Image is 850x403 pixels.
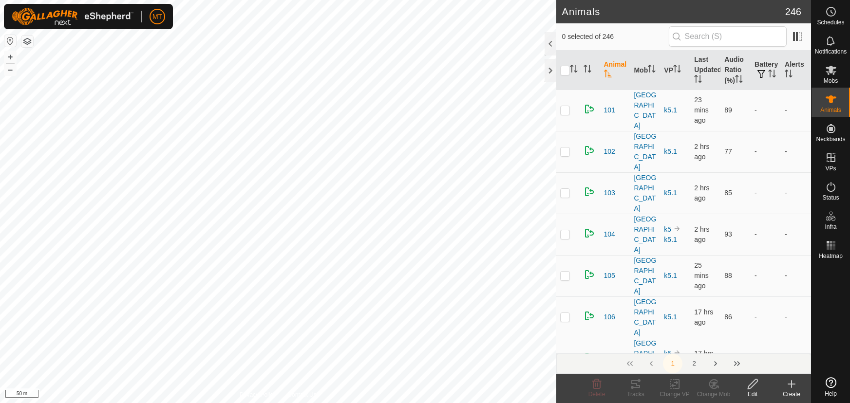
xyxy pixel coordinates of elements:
span: 88 [724,272,732,279]
span: 18 Aug 2025, 1:57 pm [694,225,709,243]
a: k5.1 [664,236,677,243]
td: - [781,90,811,131]
td: - [751,338,781,379]
p-sorticon: Activate to sort [785,71,793,79]
div: Change VP [655,390,694,399]
button: Reset Map [4,35,16,47]
td: - [751,90,781,131]
img: returning on [584,310,595,322]
p-sorticon: Activate to sort [735,76,743,84]
span: Help [825,391,837,397]
span: 77 [724,147,732,155]
input: Search (S) [669,26,787,47]
button: 2 [684,354,704,373]
p-sorticon: Activate to sort [604,71,612,79]
div: [GEOGRAPHIC_DATA] [634,338,656,379]
a: k5.1 [664,106,677,114]
div: [GEOGRAPHIC_DATA] [634,297,656,338]
span: Delete [588,391,605,398]
p-sorticon: Activate to sort [584,66,591,74]
td: - [781,296,811,338]
button: + [4,51,16,63]
button: 1 [663,354,682,373]
a: k5.1 [664,189,677,197]
span: 86 [724,313,732,321]
a: k5 [664,225,671,233]
span: 18 Aug 2025, 2:16 pm [694,184,709,202]
div: [GEOGRAPHIC_DATA] [634,90,656,131]
p-sorticon: Activate to sort [648,66,656,74]
td: - [781,338,811,379]
span: 18 Aug 2025, 4:18 pm [694,261,709,290]
div: [GEOGRAPHIC_DATA] [634,214,656,255]
img: returning on [584,351,595,363]
p-sorticon: Activate to sort [570,66,578,74]
div: [GEOGRAPHIC_DATA] [634,131,656,172]
img: to [673,225,681,233]
th: Animal [600,51,630,90]
img: Gallagher Logo [12,8,133,25]
td: - [751,214,781,255]
a: Privacy Policy [240,390,276,399]
a: k5.1 [664,313,677,321]
img: returning on [584,145,595,156]
span: 101 [604,105,615,115]
span: 18 Aug 2025, 4:20 pm [694,96,709,124]
span: 17 Aug 2025, 11:15 pm [694,308,713,326]
p-sorticon: Activate to sort [694,76,702,84]
td: - [751,255,781,296]
img: returning on [584,186,595,198]
span: 18 Aug 2025, 2:13 pm [694,143,709,161]
td: - [781,255,811,296]
th: Alerts [781,51,811,90]
div: Create [772,390,811,399]
span: Notifications [815,49,847,55]
div: Tracks [616,390,655,399]
a: k5 [664,349,671,357]
span: 85 [724,189,732,197]
th: Audio Ratio (%) [720,51,751,90]
a: Contact Us [287,390,316,399]
h2: Animals [562,6,785,18]
a: k5.1 [664,147,677,155]
div: [GEOGRAPHIC_DATA] [634,173,656,214]
p-sorticon: Activate to sort [768,71,776,79]
button: Map Layers [21,36,33,47]
div: Change Mob [694,390,733,399]
span: 104 [604,229,615,239]
span: Status [822,195,839,201]
th: Mob [630,51,660,90]
span: 93 [724,230,732,238]
span: Heatmap [819,253,843,259]
span: 105 [604,271,615,281]
span: 106 [604,312,615,322]
img: returning on [584,269,595,280]
p-sorticon: Activate to sort [673,66,681,74]
span: VPs [825,165,836,171]
span: 102 [604,147,615,157]
th: Last Updated [690,51,720,90]
span: 246 [785,4,801,19]
img: returning on [584,227,595,239]
th: VP [660,51,690,90]
span: Schedules [817,19,844,25]
img: returning on [584,103,595,115]
td: - [751,296,781,338]
span: 89 [724,106,732,114]
span: MT [152,12,162,22]
span: Infra [825,224,836,230]
span: Animals [820,107,841,113]
div: Edit [733,390,772,399]
button: – [4,64,16,75]
div: [GEOGRAPHIC_DATA] [634,256,656,296]
td: - [751,131,781,172]
td: - [781,214,811,255]
a: Help [812,373,850,401]
span: 17 Aug 2025, 11:30 pm [694,349,713,367]
td: - [781,172,811,214]
span: 103 [604,188,615,198]
button: Next Page [706,354,725,373]
th: Battery [751,51,781,90]
span: Neckbands [816,136,845,142]
span: Mobs [824,78,838,84]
